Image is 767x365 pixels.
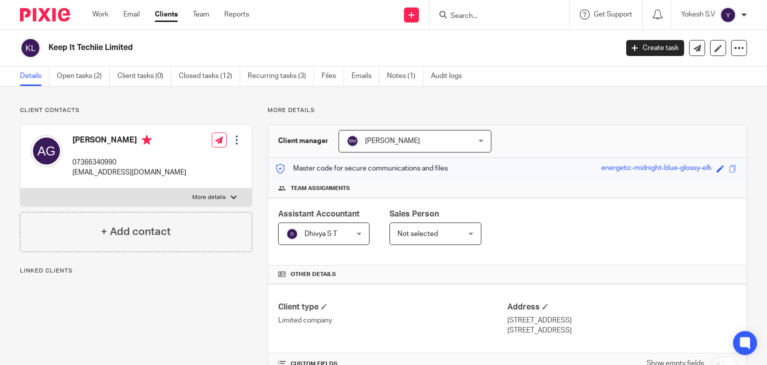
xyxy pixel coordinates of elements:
p: More details [268,106,747,114]
a: Files [322,66,344,86]
a: Closed tasks (12) [179,66,240,86]
span: Assistant Accountant [278,210,360,218]
h4: Address [507,302,737,312]
div: energetic-midnight-blue-glossy-elk [601,163,712,174]
a: Open tasks (2) [57,66,110,86]
p: [STREET_ADDRESS] [507,315,737,325]
img: svg%3E [347,135,359,147]
p: Client contacts [20,106,252,114]
span: Other details [291,270,336,278]
a: Clients [155,9,178,19]
img: svg%3E [30,135,62,167]
img: svg%3E [20,37,41,58]
p: 07366340990 [72,157,186,167]
i: Primary [142,135,152,145]
span: Get Support [594,11,632,18]
span: Team assignments [291,184,350,192]
a: Work [92,9,108,19]
a: Team [193,9,209,19]
img: Pixie [20,8,70,21]
span: Sales Person [389,210,439,218]
p: [EMAIL_ADDRESS][DOMAIN_NAME] [72,167,186,177]
span: [PERSON_NAME] [365,137,420,144]
h4: + Add contact [101,224,171,239]
h4: [PERSON_NAME] [72,135,186,147]
a: Notes (1) [387,66,423,86]
p: More details [192,193,226,201]
a: Details [20,66,49,86]
a: Audit logs [431,66,469,86]
a: Email [123,9,140,19]
h4: Client type [278,302,507,312]
a: Reports [224,9,249,19]
h3: Client manager [278,136,329,146]
p: Yokesh S.V [681,9,715,19]
a: Recurring tasks (3) [248,66,314,86]
p: Limited company [278,315,507,325]
input: Search [449,12,539,21]
h2: Keep It Techiie Limited [48,42,499,53]
a: Create task [626,40,684,56]
span: Dhivya S T [305,230,337,237]
img: svg%3E [286,228,298,240]
span: Not selected [397,230,438,237]
p: Master code for secure communications and files [276,163,448,173]
p: Linked clients [20,267,252,275]
p: [STREET_ADDRESS] [507,325,737,335]
a: Client tasks (0) [117,66,171,86]
a: Emails [352,66,380,86]
img: svg%3E [720,7,736,23]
